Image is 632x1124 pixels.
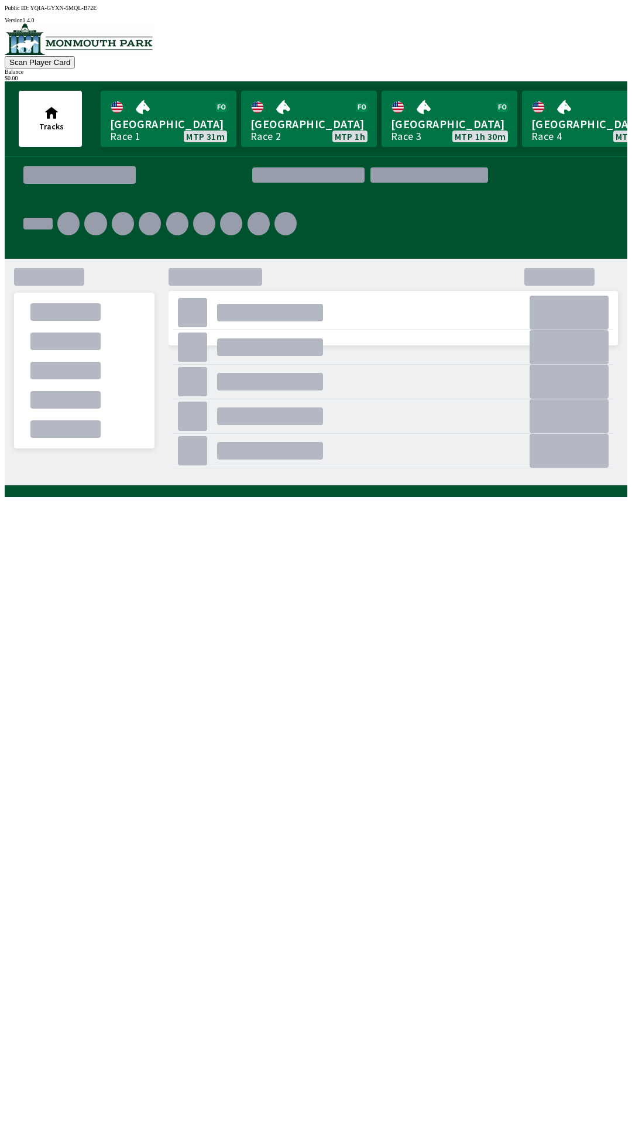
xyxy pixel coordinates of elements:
[30,362,101,379] div: .
[178,436,207,465] div: .
[178,367,207,396] div: .
[241,91,377,147] a: [GEOGRAPHIC_DATA]Race 2MTP 1h
[220,212,242,235] div: .
[455,132,506,141] span: MTP 1h 30m
[217,373,322,390] div: .
[530,365,609,399] div: .
[530,434,609,468] div: .
[248,212,270,235] div: .
[139,212,161,235] div: .
[530,330,609,364] div: .
[274,212,297,235] div: .
[84,212,107,235] div: .
[335,132,365,141] span: MTP 1h
[531,132,562,141] div: Race 4
[101,91,236,147] a: [GEOGRAPHIC_DATA]Race 1MTP 31m
[110,132,140,141] div: Race 1
[494,170,609,180] div: .
[217,304,322,321] div: .
[30,5,97,11] span: YQIA-GYXN-5MQL-B72E
[30,420,101,438] div: .
[5,17,627,23] div: Version 1.4.0
[166,212,188,235] div: .
[530,399,609,433] div: .
[301,207,609,266] div: .
[30,333,101,350] div: .
[5,5,627,11] div: Public ID:
[23,218,53,229] div: .
[193,212,215,235] div: .
[5,56,75,68] button: Scan Player Card
[217,442,322,460] div: .
[250,116,367,132] span: [GEOGRAPHIC_DATA]
[14,268,84,286] div: .
[39,121,64,132] span: Tracks
[30,303,101,321] div: .
[112,212,134,235] div: .
[178,402,207,431] div: .
[30,391,101,409] div: .
[57,212,80,235] div: .
[186,132,225,141] span: MTP 31m
[110,116,227,132] span: [GEOGRAPHIC_DATA]
[5,68,627,75] div: Balance
[391,132,421,141] div: Race 3
[391,116,508,132] span: [GEOGRAPHIC_DATA]
[217,407,322,425] div: .
[19,91,82,147] button: Tracks
[169,357,618,486] div: .
[178,298,207,327] div: .
[5,23,153,55] img: venue logo
[382,91,517,147] a: [GEOGRAPHIC_DATA]Race 3MTP 1h 30m
[178,333,207,362] div: .
[250,132,281,141] div: Race 2
[530,296,609,330] div: .
[5,75,627,81] div: $ 0.00
[217,338,322,356] div: .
